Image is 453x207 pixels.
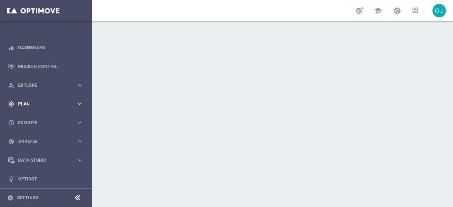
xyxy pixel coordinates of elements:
[8,139,84,144] button: track_changes Analyze keyboard_arrow_right
[76,100,83,107] i: keyboard_arrow_right
[76,157,83,163] i: keyboard_arrow_right
[8,120,84,126] button: play_circle_outline Execute keyboard_arrow_right
[8,45,15,51] i: equalizer
[8,82,84,88] button: person_search Explore keyboard_arrow_right
[76,119,83,126] i: keyboard_arrow_right
[18,169,83,188] a: Optibot
[8,57,83,76] div: Mission Control
[8,120,76,126] div: Execute
[18,83,76,87] span: Explore
[8,101,15,107] i: gps_fixed
[8,82,15,88] i: person_search
[8,157,76,163] div: Data Studio
[8,64,84,69] button: Mission Control
[374,7,382,15] span: school
[8,120,15,126] i: play_circle_outline
[76,82,83,88] i: keyboard_arrow_right
[8,45,84,51] button: equalizer Dashboard
[8,101,84,107] button: gps_fixed Plan keyboard_arrow_right
[8,38,83,57] div: Dashboard
[18,57,83,76] a: Mission Control
[17,196,39,200] a: Settings
[8,176,15,182] i: lightbulb
[18,121,76,125] span: Execute
[8,138,15,145] i: track_changes
[432,4,446,17] div: OU
[18,139,76,144] span: Analyze
[8,82,76,88] div: Explore
[18,102,76,106] span: Plan
[8,176,84,182] button: lightbulb Optibot
[18,38,83,57] a: Dashboard
[8,138,76,145] div: Analyze
[8,169,83,188] div: Optibot
[8,157,84,163] button: Data Studio keyboard_arrow_right
[8,101,76,107] div: Plan
[76,138,83,145] i: keyboard_arrow_right
[18,158,76,162] span: Data Studio
[7,195,13,201] i: settings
